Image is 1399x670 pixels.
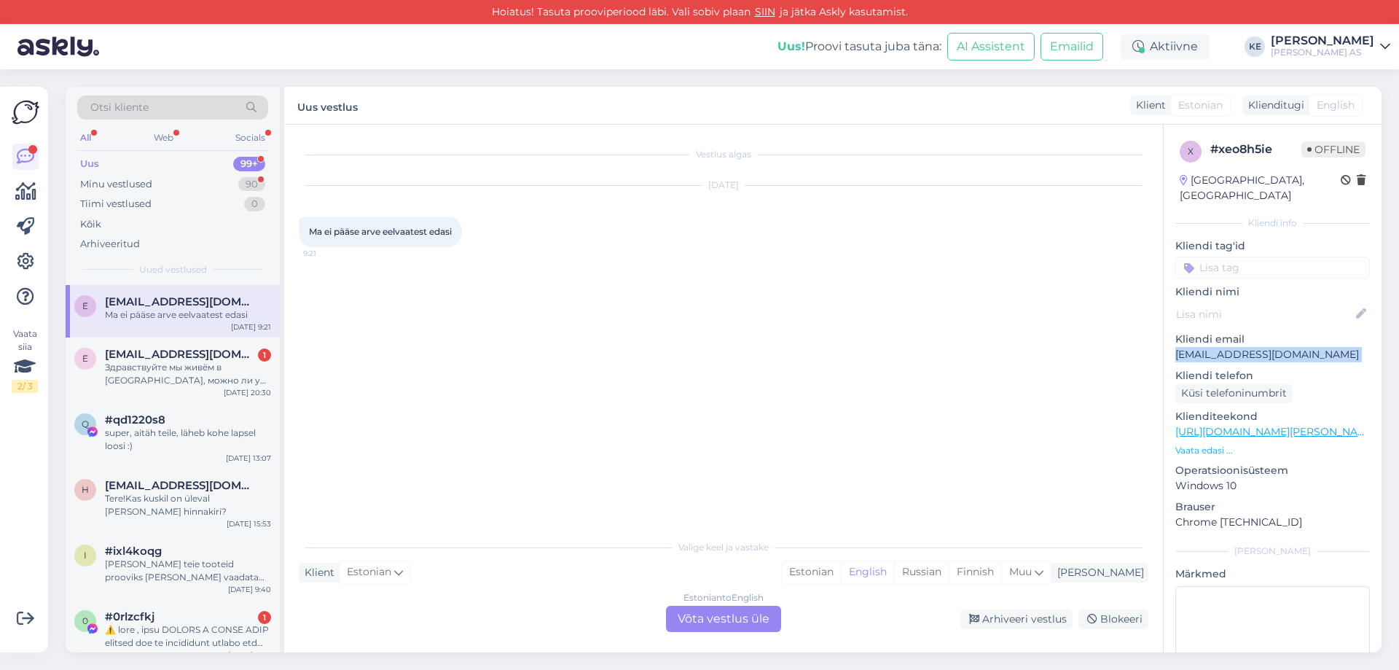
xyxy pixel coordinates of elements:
span: e [82,300,88,311]
div: Minu vestlused [80,177,152,192]
span: Otsi kliente [90,100,149,115]
div: 1 [258,348,271,362]
label: Uus vestlus [297,96,358,115]
div: [DATE] 20:30 [224,387,271,398]
span: #qd1220s8 [105,413,165,426]
span: #0rlzcfkj [105,610,154,623]
div: [DATE] 13:07 [226,453,271,464]
input: Lisa nimi [1176,306,1353,322]
p: Kliendi email [1175,332,1370,347]
div: Uus [80,157,99,171]
div: Finnish [949,561,1001,583]
span: Muu [1009,565,1032,578]
span: heidimargus92@gmail.com [105,479,256,492]
span: English [1317,98,1355,113]
div: Valige keel ja vastake [299,541,1148,554]
div: 90 [238,177,265,192]
div: KE [1245,36,1265,57]
div: [PERSON_NAME] [1051,565,1144,580]
input: Lisa tag [1175,257,1370,278]
button: Emailid [1041,33,1103,61]
p: Operatsioonisüsteem [1175,463,1370,478]
div: All [77,128,94,147]
img: Askly Logo [12,98,39,126]
div: Blokeeri [1078,609,1148,629]
div: 2 / 3 [12,380,38,393]
div: # xeo8h5ie [1210,141,1301,158]
div: Estonian to English [683,591,764,604]
div: 99+ [233,157,265,171]
div: [PERSON_NAME] [1271,35,1374,47]
p: Windows 10 [1175,478,1370,494]
p: Kliendi telefon [1175,368,1370,383]
div: 0 [244,197,265,211]
div: Klient [1130,98,1166,113]
p: Brauser [1175,499,1370,515]
div: 1 [258,611,271,624]
div: [DATE] 15:53 [227,518,271,529]
div: Proovi tasuta juba täna: [777,38,941,55]
div: Küsi telefoninumbrit [1175,383,1293,403]
button: AI Assistent [947,33,1035,61]
div: Tere!Kas kuskil on üleval [PERSON_NAME] hinnakiri? [105,492,271,518]
div: English [841,561,894,583]
p: Klienditeekond [1175,409,1370,424]
div: Ma ei pääse arve eelvaatest edasi [105,308,271,322]
p: Kliendi nimi [1175,284,1370,300]
div: [PERSON_NAME] teie tooteid prooviks [PERSON_NAME] vaadata kas meie uues kohas müük edeneb [105,558,271,584]
div: Estonian [782,561,841,583]
span: i [84,550,87,561]
div: Здравствуйте мы живём в [GEOGRAPHIC_DATA], можно ли у вас купить морошковое варенье?, где нибудь ... [105,361,271,387]
div: Vestlus algas [299,148,1148,161]
span: h [82,484,89,495]
div: [PERSON_NAME] AS [1271,47,1374,58]
div: Kõik [80,217,101,232]
span: #ixl4koqg [105,545,162,558]
p: Vaata edasi ... [1175,444,1370,457]
div: Kliendi info [1175,217,1370,230]
p: Kliendi tag'id [1175,238,1370,254]
span: Ma ei pääse arve eelvaatest edasi [309,226,452,237]
span: eve_pettai@hotmail.com [105,295,256,308]
a: [URL][DOMAIN_NAME][PERSON_NAME] [1175,425,1376,438]
span: Uued vestlused [139,263,207,276]
span: x [1188,146,1194,157]
div: Vaata siia [12,327,38,393]
div: Klient [299,565,334,580]
span: Estonian [347,564,391,580]
div: Võta vestlus üle [666,606,781,632]
div: Arhiveeritud [80,237,140,252]
span: 0 [82,615,88,626]
div: Aktiivne [1121,34,1210,60]
div: [PERSON_NAME] [1175,545,1370,558]
div: [GEOGRAPHIC_DATA], [GEOGRAPHIC_DATA] [1180,173,1341,203]
p: [EMAIL_ADDRESS][DOMAIN_NAME] [1175,347,1370,362]
p: Chrome [TECHNICAL_ID] [1175,515,1370,530]
span: q [82,418,89,429]
div: Arhiveeri vestlus [960,609,1073,629]
div: [DATE] 9:40 [228,584,271,595]
div: Socials [232,128,268,147]
span: elenkavovik@bk.ru [105,348,256,361]
span: e [82,353,88,364]
div: Russian [894,561,949,583]
a: [PERSON_NAME][PERSON_NAME] AS [1271,35,1390,58]
div: [DATE] [299,179,1148,192]
div: super, aitäh teile, läheb kohe lapsel loosi :) [105,426,271,453]
a: SIIN [751,5,780,18]
b: Uus! [777,39,805,53]
span: 9:21 [303,248,358,259]
span: Estonian [1178,98,1223,113]
div: Web [151,128,176,147]
div: [DATE] 7:00 [228,650,271,661]
div: ⚠️ lore , ipsu DOLORS A CONSE ADIP elitsed doe te incididunt utlabo etd magn 74 aliqu, en admi ve... [105,623,271,650]
div: [DATE] 9:21 [231,322,271,332]
span: Offline [1301,141,1365,157]
div: Tiimi vestlused [80,197,152,211]
p: Märkmed [1175,566,1370,582]
div: Klienditugi [1242,98,1304,113]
